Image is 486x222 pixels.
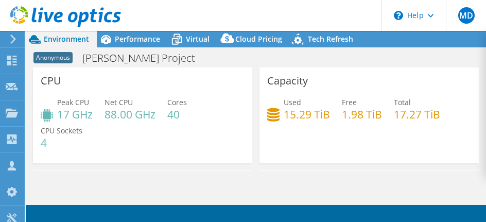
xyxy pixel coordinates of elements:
[105,97,133,107] span: Net CPU
[41,75,61,87] h3: CPU
[284,109,330,120] h4: 15.29 TiB
[57,97,89,107] span: Peak CPU
[167,109,187,120] h4: 40
[267,75,308,87] h3: Capacity
[167,97,187,107] span: Cores
[41,137,82,148] h4: 4
[308,34,353,44] span: Tech Refresh
[57,109,93,120] h4: 17 GHz
[342,109,382,120] h4: 1.98 TiB
[78,53,211,64] h1: [PERSON_NAME] Project
[458,7,475,24] span: MD
[342,97,357,107] span: Free
[186,34,210,44] span: Virtual
[235,34,282,44] span: Cloud Pricing
[33,52,73,63] span: Anonymous
[394,109,440,120] h4: 17.27 TiB
[44,34,89,44] span: Environment
[115,34,160,44] span: Performance
[394,97,411,107] span: Total
[284,97,301,107] span: Used
[394,11,403,20] svg: \n
[105,109,155,120] h4: 88.00 GHz
[41,126,82,135] span: CPU Sockets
